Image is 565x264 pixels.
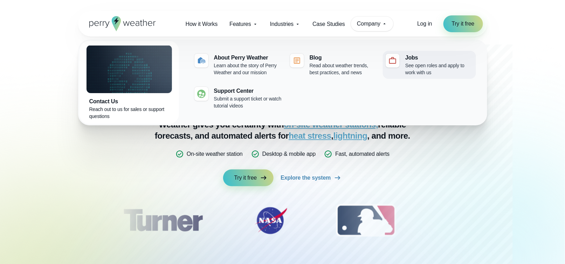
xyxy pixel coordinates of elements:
[437,203,493,238] img: PGA.svg
[246,203,295,238] div: 2 of 12
[405,54,473,62] div: Jobs
[329,203,403,238] div: 3 of 12
[223,169,274,186] a: Try it free
[281,174,331,182] span: Explore the system
[417,20,432,28] a: Log in
[281,169,342,186] a: Explore the system
[186,20,218,28] span: How it Works
[89,106,169,120] div: Reach out to us for sales or support questions
[310,62,377,76] div: Read about weather trends, best practices, and news
[452,20,475,28] span: Try it free
[335,150,390,158] p: Fast, automated alerts
[180,17,224,31] a: How it Works
[310,54,377,62] div: Blog
[113,203,213,238] img: Turner-Construction_1.svg
[293,56,301,65] img: blog-icon.svg
[89,97,169,106] div: Contact Us
[306,17,351,31] a: Case Studies
[289,131,331,140] a: heat stress
[443,15,483,32] a: Try it free
[113,203,213,238] div: 1 of 12
[270,20,294,28] span: Industries
[192,51,284,79] a: About Perry Weather Learn about the story of Perry Weather and our mission
[229,20,251,28] span: Features
[113,203,452,242] div: slideshow
[437,203,493,238] div: 4 of 12
[417,21,432,27] span: Log in
[312,20,345,28] span: Case Studies
[234,174,257,182] span: Try it free
[192,84,284,112] a: Support Center Submit a support ticket or watch tutorial videos
[405,62,473,76] div: See open roles and apply to work with us
[197,56,206,65] img: about-icon.svg
[214,54,282,62] div: About Perry Weather
[383,51,476,79] a: Jobs See open roles and apply to work with us
[197,90,206,98] img: contact-icon.svg
[333,131,367,140] a: lightning
[388,56,397,65] img: jobs-icon-1.svg
[287,51,380,79] a: Blog Read about weather trends, best practices, and news
[214,87,282,95] div: Support Center
[357,20,380,28] span: Company
[246,203,295,238] img: NASA.svg
[187,150,243,158] p: On-site weather station
[262,150,316,158] p: Desktop & mobile app
[80,41,179,124] a: Contact Us Reach out to us for sales or support questions
[214,95,282,109] div: Submit a support ticket or watch tutorial videos
[214,62,282,76] div: Learn about the story of Perry Weather and our mission
[329,203,403,238] img: MLB.svg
